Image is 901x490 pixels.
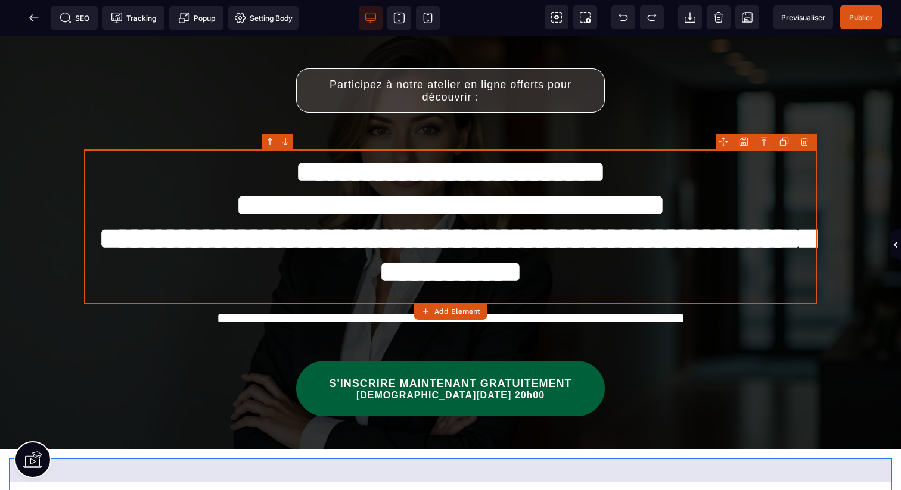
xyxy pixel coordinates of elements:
[178,12,215,24] span: Popup
[9,446,892,484] h1: Pourquoi choisir cette stratégie ?
[849,13,873,22] span: Publier
[60,12,89,24] span: SEO
[545,5,568,29] span: View components
[234,12,293,24] span: Setting Body
[773,5,833,29] span: Preview
[296,325,605,380] button: S'INSCRIRE MAINTENANT GRATUITEMENT[DEMOGRAPHIC_DATA][DATE] 20h00
[414,303,487,320] button: Add Element
[434,307,480,316] strong: Add Element
[111,12,156,24] span: Tracking
[781,13,825,22] span: Previsualiser
[573,5,597,29] span: Screenshot
[296,33,605,77] button: Participez à notre atelier en ligne offerts pour découvrir :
